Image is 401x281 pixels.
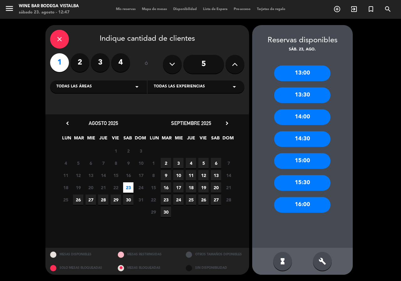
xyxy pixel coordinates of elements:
span: 12 [73,170,83,180]
span: Lista de Espera [200,8,231,11]
span: 3 [173,158,184,168]
span: 1 [111,146,121,156]
span: 1 [148,158,159,168]
i: search [384,5,392,13]
span: MAR [161,134,172,145]
div: 15:00 [274,153,331,169]
i: chevron_right [224,120,230,127]
span: 5 [198,158,209,168]
i: chevron_left [64,120,71,127]
span: septiembre 2025 [171,120,211,126]
span: Disponibilidad [170,8,200,11]
div: 16:00 [274,197,331,213]
label: 3 [91,53,110,72]
span: 27 [86,195,96,205]
span: agosto 2025 [89,120,118,126]
span: Todas las áreas [56,84,92,90]
span: 3 [136,146,146,156]
i: add_circle_outline [333,5,341,13]
i: arrow_drop_down [231,83,238,91]
i: close [56,35,63,43]
span: 20 [86,182,96,193]
span: DOM [222,134,233,145]
span: 14 [98,170,108,180]
span: 13 [211,170,221,180]
span: SAB [210,134,221,145]
div: sábado 23. agosto - 12:47 [19,9,79,16]
span: 15 [148,182,159,193]
span: DOM [135,134,145,145]
span: 31 [136,195,146,205]
span: MIE [174,134,184,145]
span: 28 [98,195,108,205]
span: MIE [86,134,96,145]
span: SAB [122,134,133,145]
label: 1 [50,53,69,72]
span: 12 [198,170,209,180]
span: 6 [211,158,221,168]
span: 18 [186,182,196,193]
span: 21 [223,182,234,193]
i: arrow_drop_down [133,83,141,91]
span: 19 [198,182,209,193]
span: 15 [111,170,121,180]
span: 11 [186,170,196,180]
span: Mapa de mesas [139,8,170,11]
span: 16 [161,182,171,193]
span: Mis reservas [113,8,139,11]
span: 29 [148,207,159,217]
span: 7 [223,158,234,168]
div: Reservas disponibles [252,34,353,47]
span: 30 [123,195,133,205]
i: hourglass_full [279,258,286,265]
div: 13:30 [274,87,331,103]
span: 10 [173,170,184,180]
div: 15:30 [274,175,331,191]
span: Pre-acceso [231,8,254,11]
span: 26 [73,195,83,205]
span: 24 [136,182,146,193]
span: 18 [60,182,71,193]
span: 4 [186,158,196,168]
span: 28 [223,195,234,205]
span: 7 [98,158,108,168]
span: 11 [60,170,71,180]
span: 17 [173,182,184,193]
span: 14 [223,170,234,180]
span: JUE [186,134,196,145]
span: 23 [123,182,133,193]
span: 17 [136,170,146,180]
div: SOLO MESAS BLOQUEADAS [45,261,113,275]
span: 19 [73,182,83,193]
span: 26 [198,195,209,205]
i: build [319,258,326,265]
span: 25 [186,195,196,205]
span: 9 [123,158,133,168]
div: sáb. 23, ago. [252,47,353,53]
div: 14:30 [274,131,331,147]
span: 2 [123,146,133,156]
span: Todas las experiencias [154,84,205,90]
div: Wine Bar Bodega Vistalba [19,3,79,9]
i: exit_to_app [350,5,358,13]
span: 4 [60,158,71,168]
label: 2 [70,53,89,72]
span: 25 [60,195,71,205]
span: 9 [161,170,171,180]
span: 30 [161,207,171,217]
div: Indique cantidad de clientes [50,30,244,49]
span: 5 [73,158,83,168]
span: 24 [173,195,184,205]
span: 2 [161,158,171,168]
span: JUE [98,134,108,145]
span: 23 [161,195,171,205]
span: 8 [111,158,121,168]
span: 20 [211,182,221,193]
span: VIE [198,134,208,145]
div: OTROS TAMAÑOS DIPONIBLES [181,248,249,261]
label: 4 [111,53,130,72]
span: 29 [111,195,121,205]
i: menu [5,4,14,13]
div: 14:00 [274,109,331,125]
div: MESAS BLOQUEADAS [113,261,181,275]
